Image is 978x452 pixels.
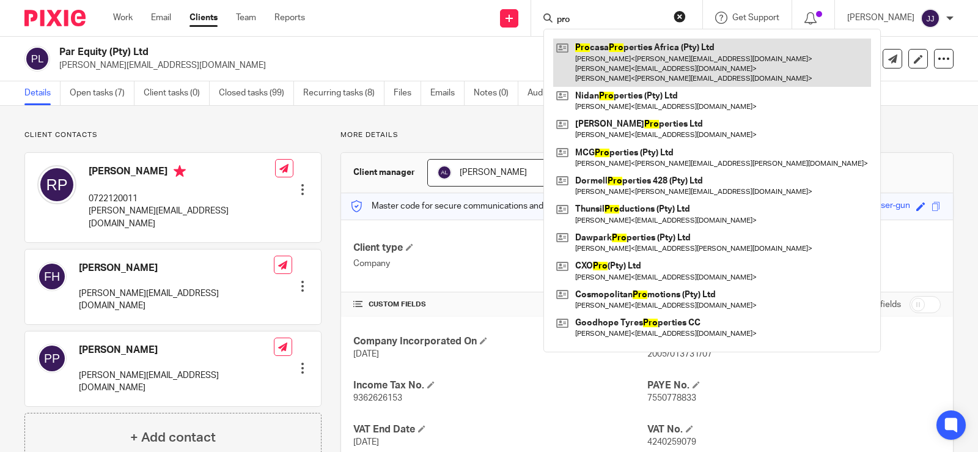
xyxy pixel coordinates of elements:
[24,81,61,105] a: Details
[274,12,305,24] a: Reports
[460,168,527,177] span: [PERSON_NAME]
[70,81,134,105] a: Open tasks (7)
[674,10,686,23] button: Clear
[732,13,779,22] span: Get Support
[37,262,67,291] img: svg%3E
[556,15,666,26] input: Search
[89,193,275,205] p: 0722120011
[430,81,465,105] a: Emails
[647,379,941,392] h4: PAYE No.
[37,165,76,204] img: svg%3E
[353,394,402,402] span: 9362626153
[219,81,294,105] a: Closed tasks (99)
[79,369,274,395] p: [PERSON_NAME][EMAIL_ADDRESS][DOMAIN_NAME]
[59,59,787,72] p: [PERSON_NAME][EMAIL_ADDRESS][DOMAIN_NAME]
[79,344,274,357] h4: [PERSON_NAME]
[59,46,642,59] h2: Par Equity (Pty) Ltd
[921,9,940,28] img: svg%3E
[89,165,275,180] h4: [PERSON_NAME]
[303,81,384,105] a: Recurring tasks (8)
[174,165,186,177] i: Primary
[647,423,941,436] h4: VAT No.
[89,205,275,230] p: [PERSON_NAME][EMAIL_ADDRESS][DOMAIN_NAME]
[24,46,50,72] img: svg%3E
[353,438,379,446] span: [DATE]
[189,12,218,24] a: Clients
[647,438,696,446] span: 4240259079
[647,394,696,402] span: 7550778833
[528,81,575,105] a: Audit logs
[353,423,647,436] h4: VAT End Date
[236,12,256,24] a: Team
[24,130,322,140] p: Client contacts
[353,335,647,348] h4: Company Incorporated On
[647,350,712,358] span: 2005/013731/07
[79,262,274,275] h4: [PERSON_NAME]
[353,166,415,179] h3: Client manager
[353,350,379,358] span: [DATE]
[474,81,518,105] a: Notes (0)
[394,81,421,105] a: Files
[144,81,210,105] a: Client tasks (0)
[37,344,67,373] img: svg%3E
[340,130,954,140] p: More details
[353,242,647,254] h4: Client type
[847,12,914,24] p: [PERSON_NAME]
[353,379,647,392] h4: Income Tax No.
[151,12,171,24] a: Email
[353,300,647,309] h4: CUSTOM FIELDS
[113,12,133,24] a: Work
[350,200,561,212] p: Master code for secure communications and files
[437,165,452,180] img: svg%3E
[353,257,647,270] p: Company
[130,428,216,447] h4: + Add contact
[79,287,274,313] p: [PERSON_NAME][EMAIL_ADDRESS][DOMAIN_NAME]
[24,10,86,26] img: Pixie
